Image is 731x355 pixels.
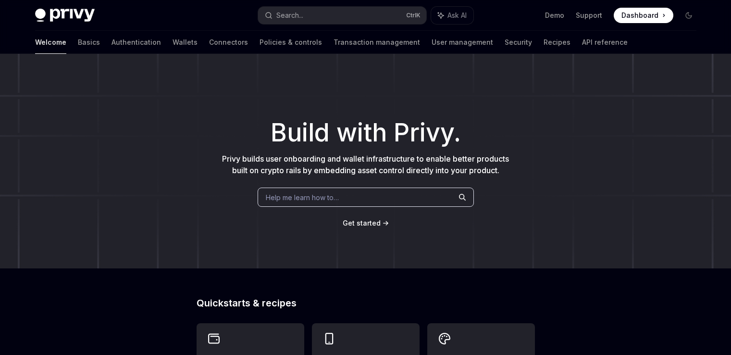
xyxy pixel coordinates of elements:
[197,298,297,308] span: Quickstarts & recipes
[78,31,100,54] a: Basics
[544,31,570,54] a: Recipes
[582,31,628,54] a: API reference
[222,154,509,175] span: Privy builds user onboarding and wallet infrastructure to enable better products built on crypto ...
[334,31,420,54] a: Transaction management
[545,11,564,20] a: Demo
[258,7,426,24] button: Search...CtrlK
[343,219,381,227] span: Get started
[260,31,322,54] a: Policies & controls
[276,10,303,21] div: Search...
[621,11,658,20] span: Dashboard
[35,31,66,54] a: Welcome
[576,11,602,20] a: Support
[432,31,493,54] a: User management
[406,12,421,19] span: Ctrl K
[614,8,673,23] a: Dashboard
[271,124,461,141] span: Build with Privy.
[209,31,248,54] a: Connectors
[112,31,161,54] a: Authentication
[681,8,696,23] button: Toggle dark mode
[35,9,95,22] img: dark logo
[447,11,467,20] span: Ask AI
[343,218,381,228] a: Get started
[266,192,339,203] span: Help me learn how to…
[505,31,532,54] a: Security
[431,7,473,24] button: Ask AI
[173,31,198,54] a: Wallets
